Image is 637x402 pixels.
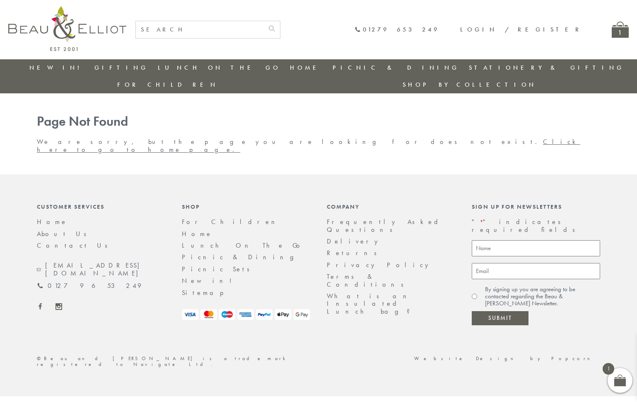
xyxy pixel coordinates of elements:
[612,22,629,38] a: 1
[37,217,68,226] a: Home
[37,203,165,210] div: Customer Services
[182,203,310,210] div: Shop
[29,63,85,72] a: New in!
[603,363,614,375] span: 1
[472,263,600,279] input: Email
[290,63,323,72] a: Home
[327,261,433,269] a: Privacy Policy
[485,286,600,307] label: By signing up you are agreeing to be contacted regarding the Beau & [PERSON_NAME] Newsletter.
[182,241,305,250] a: Lunch On The Go
[460,25,583,34] a: Login / Register
[182,288,235,297] a: Sitemap
[37,114,600,129] h1: Page Not Found
[8,6,126,51] img: logo
[327,292,417,316] a: What is an Insulated Lunch bag?
[472,240,600,256] input: Name
[158,63,280,72] a: Lunch On The Go
[327,249,382,257] a: Returns
[94,63,148,72] a: Gifting
[414,355,600,362] a: Website Design by Popcorn
[403,80,536,89] a: Shop by collection
[333,63,459,72] a: Picnic & Dining
[29,114,608,153] div: We are sorry, but the page you are looking for does not exist.
[136,21,263,38] input: SEARCH
[472,218,600,234] p: " " indicates required fields
[472,203,600,210] div: Sign up for newsletters
[182,229,212,238] a: Home
[327,272,409,288] a: Terms & Conditions
[29,356,318,368] div: ©Beau and [PERSON_NAME] is a trademark registered to Navigate Ltd.
[37,262,165,277] a: [EMAIL_ADDRESS][DOMAIN_NAME]
[37,137,580,153] a: Click here to go to home page.
[327,217,443,234] a: Frequently Asked Questions
[327,203,455,210] div: Company
[472,311,528,325] input: Submit
[182,217,281,226] a: For Children
[182,309,310,320] img: payment-logos.png
[182,253,302,261] a: Picnic & Dining
[37,282,141,290] a: 01279 653 249
[37,241,113,250] a: Contact Us
[182,265,255,273] a: Picnic Sets
[355,26,439,33] a: 01279 653 249
[327,237,382,246] a: Delivery
[182,276,238,285] a: New in!
[37,229,92,238] a: About Us
[117,80,218,89] a: For Children
[469,63,624,72] a: Stationery & Gifting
